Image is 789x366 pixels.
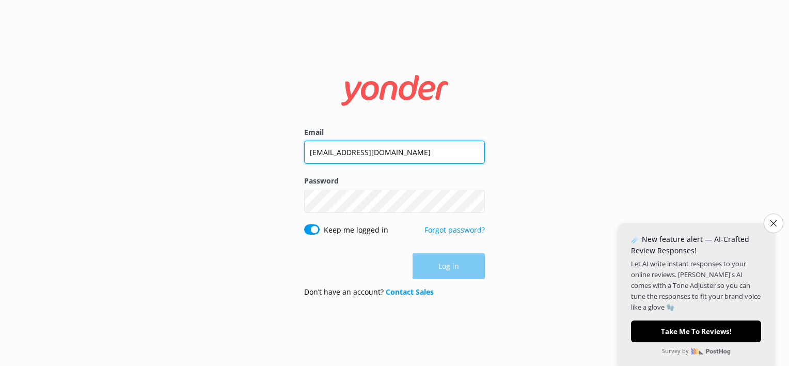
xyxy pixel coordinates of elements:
label: Email [304,127,485,138]
p: Don’t have an account? [304,286,434,298]
button: Show password [464,191,485,211]
a: Contact Sales [386,287,434,297]
input: user@emailaddress.com [304,141,485,164]
a: Forgot password? [424,225,485,235]
label: Password [304,175,485,187]
label: Keep me logged in [324,224,388,236]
